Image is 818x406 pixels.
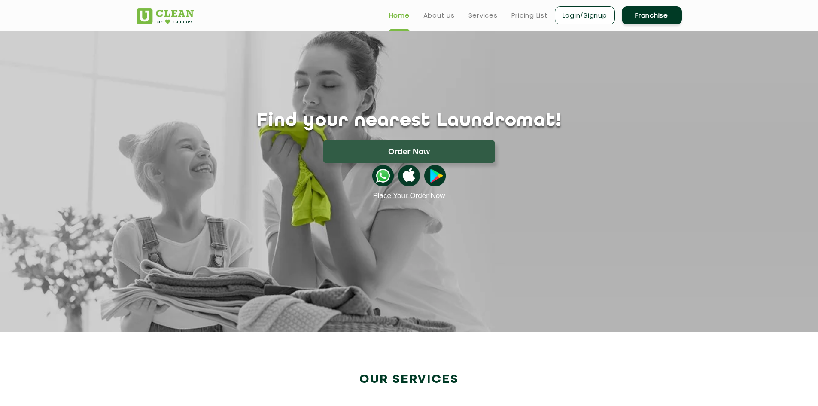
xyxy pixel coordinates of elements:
a: Services [468,10,498,21]
img: apple-icon.png [398,165,420,186]
h1: Find your nearest Laundromat! [130,110,688,132]
img: whatsappicon.png [372,165,394,186]
button: Order Now [323,140,495,163]
h2: Our Services [137,372,682,387]
a: Home [389,10,410,21]
img: playstoreicon.png [424,165,446,186]
a: Pricing List [511,10,548,21]
img: UClean Laundry and Dry Cleaning [137,8,194,24]
a: About us [423,10,455,21]
a: Franchise [622,6,682,24]
a: Place Your Order Now [373,192,445,200]
a: Login/Signup [555,6,615,24]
